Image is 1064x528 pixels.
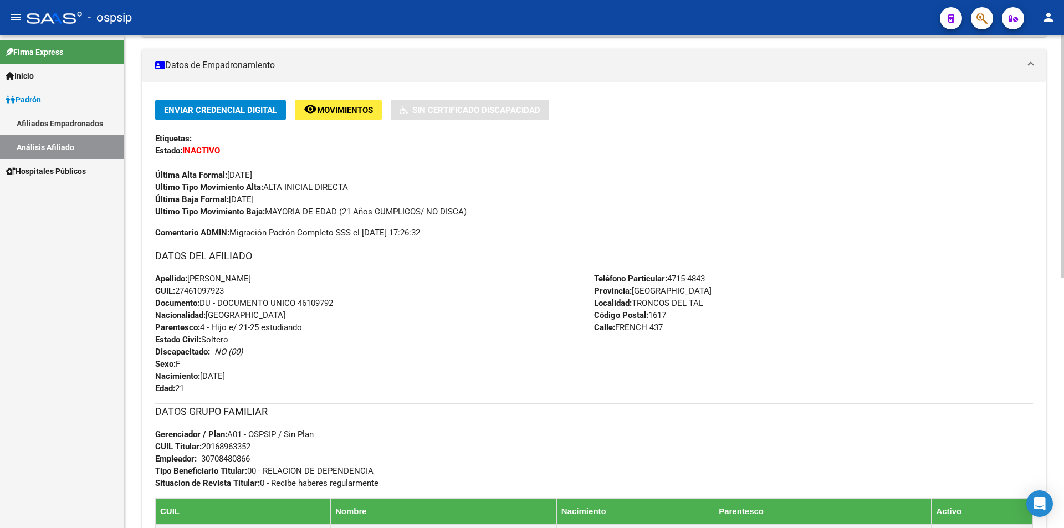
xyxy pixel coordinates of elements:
[155,335,201,345] strong: Estado Civil:
[594,286,712,296] span: [GEOGRAPHIC_DATA]
[155,134,192,143] strong: Etiquetas:
[594,310,666,320] span: 1617
[155,404,1033,419] h3: DATOS GRUPO FAMILIAR
[155,227,420,239] span: Migración Padrón Completo SSS el [DATE] 17:26:32
[214,347,243,357] i: NO (00)
[164,105,277,115] span: Enviar Credencial Digital
[155,286,224,296] span: 27461097923
[155,298,199,308] strong: Documento:
[155,170,227,180] strong: Última Alta Formal:
[155,248,1033,264] h3: DATOS DEL AFILIADO
[142,49,1046,82] mat-expansion-panel-header: Datos de Empadronamiento
[155,429,314,439] span: A01 - OSPSIP / Sin Plan
[932,498,1033,524] th: Activo
[155,371,225,381] span: [DATE]
[1042,11,1055,24] mat-icon: person
[155,194,229,204] strong: Última Baja Formal:
[155,100,286,120] button: Enviar Credencial Digital
[304,102,317,116] mat-icon: remove_red_eye
[6,94,41,106] span: Padrón
[155,146,182,156] strong: Estado:
[412,105,540,115] span: Sin Certificado Discapacidad
[594,286,632,296] strong: Provincia:
[155,298,333,308] span: DU - DOCUMENTO UNICO 46109792
[295,100,382,120] button: Movimientos
[155,170,252,180] span: [DATE]
[594,274,705,284] span: 4715-4843
[155,347,210,357] strong: Discapacitado:
[155,429,227,439] strong: Gerenciador / Plan:
[155,286,175,296] strong: CUIL:
[331,498,557,524] th: Nombre
[317,105,373,115] span: Movimientos
[6,70,34,82] span: Inicio
[155,207,467,217] span: MAYORIA DE EDAD (21 Años CUMPLICOS/ NO DISCA)
[155,182,348,192] span: ALTA INICIAL DIRECTA
[391,100,549,120] button: Sin Certificado Discapacidad
[155,466,374,476] span: 00 - RELACION DE DEPENDENCIA
[556,498,714,524] th: Nacimiento
[594,322,663,332] span: FRENCH 437
[155,383,175,393] strong: Edad:
[155,194,254,204] span: [DATE]
[155,442,202,452] strong: CUIL Titular:
[155,228,229,238] strong: Comentario ADMIN:
[155,478,260,488] strong: Situacion de Revista Titular:
[594,298,632,308] strong: Localidad:
[594,298,703,308] span: TRONCOS DEL TAL
[155,478,378,488] span: 0 - Recibe haberes regularmente
[594,310,648,320] strong: Código Postal:
[201,453,250,465] div: 30708480866
[155,322,200,332] strong: Parentesco:
[714,498,932,524] th: Parentesco
[155,274,187,284] strong: Apellido:
[155,454,197,464] strong: Empleador:
[155,310,206,320] strong: Nacionalidad:
[155,274,251,284] span: [PERSON_NAME]
[155,310,285,320] span: [GEOGRAPHIC_DATA]
[6,46,63,58] span: Firma Express
[594,322,615,332] strong: Calle:
[155,335,228,345] span: Soltero
[9,11,22,24] mat-icon: menu
[6,165,86,177] span: Hospitales Públicos
[155,59,1020,71] mat-panel-title: Datos de Empadronamiento
[155,322,302,332] span: 4 - Hijo e/ 21-25 estudiando
[155,182,263,192] strong: Ultimo Tipo Movimiento Alta:
[155,371,200,381] strong: Nacimiento:
[155,359,180,369] span: F
[155,207,265,217] strong: Ultimo Tipo Movimiento Baja:
[1026,490,1053,517] div: Open Intercom Messenger
[155,359,176,369] strong: Sexo:
[182,146,220,156] strong: INACTIVO
[156,498,331,524] th: CUIL
[155,442,250,452] span: 20168963352
[594,274,667,284] strong: Teléfono Particular:
[155,466,247,476] strong: Tipo Beneficiario Titular:
[155,383,184,393] span: 21
[88,6,132,30] span: - ospsip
